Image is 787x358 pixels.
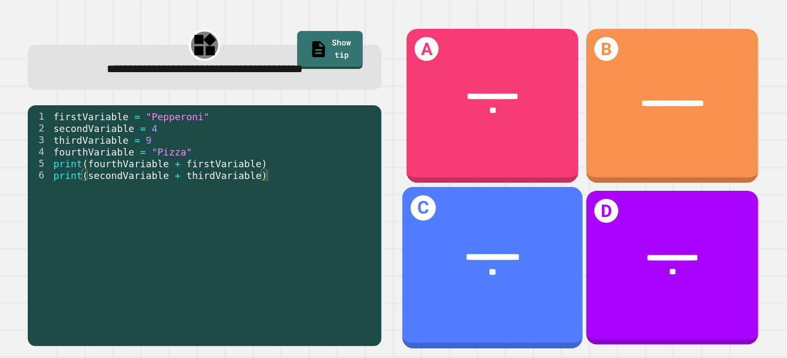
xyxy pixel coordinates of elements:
[28,111,51,122] div: 1
[415,37,439,61] h1: A
[594,37,618,61] h1: B
[594,199,618,223] h1: D
[28,134,51,146] div: 3
[297,31,363,69] a: Show tip
[28,122,51,134] div: 2
[28,158,51,169] div: 5
[28,169,51,181] div: 6
[411,196,436,221] h1: C
[28,146,51,158] div: 4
